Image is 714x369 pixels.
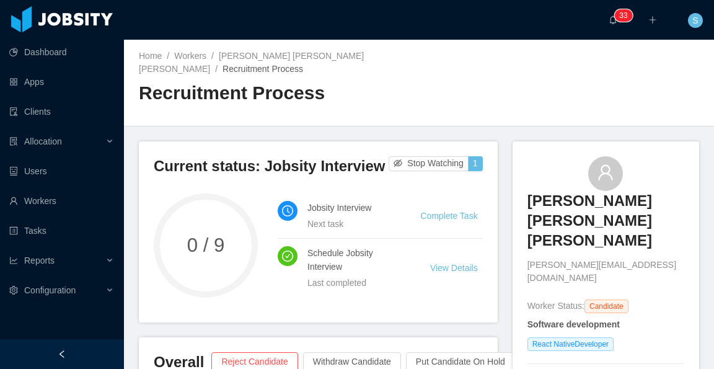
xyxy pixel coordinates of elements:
a: Workers [174,51,206,61]
i: icon: solution [9,137,18,146]
h4: Jobsity Interview [307,201,390,215]
i: icon: clock-circle [282,205,293,216]
i: icon: bell [609,16,617,24]
span: Reports [24,256,55,265]
h3: [PERSON_NAME] [PERSON_NAME] [PERSON_NAME] [527,191,684,251]
span: Worker Status: [527,301,584,311]
a: icon: profileTasks [9,218,114,243]
span: Developer [527,337,614,351]
span: / [215,64,218,74]
span: [PERSON_NAME][EMAIL_ADDRESS][DOMAIN_NAME] [527,259,684,285]
button: 1 [468,156,483,171]
em: React Native [532,340,575,349]
i: icon: user [597,164,614,181]
a: View Details [430,263,478,273]
i: icon: setting [9,286,18,295]
h2: Recruitment Process [139,81,419,106]
strong: Software development [527,319,620,329]
span: Candidate [584,300,628,313]
a: icon: robotUsers [9,159,114,184]
a: [PERSON_NAME] [PERSON_NAME] [PERSON_NAME] [139,51,364,74]
span: Recruitment Process [223,64,303,74]
span: S [692,13,698,28]
span: / [167,51,169,61]
a: icon: auditClients [9,99,114,124]
div: Last completed [307,276,400,290]
a: Home [139,51,162,61]
a: [PERSON_NAME] [PERSON_NAME] [PERSON_NAME] [527,191,684,259]
a: icon: userWorkers [9,189,114,213]
i: icon: line-chart [9,256,18,265]
a: icon: appstoreApps [9,69,114,94]
button: icon: eye-invisibleStop Watching [389,156,469,171]
div: Next task [307,217,390,231]
i: icon: check-circle [282,251,293,262]
span: 0 / 9 [154,236,258,255]
p: 3 [624,9,628,22]
span: Configuration [24,285,76,295]
sup: 33 [614,9,632,22]
i: icon: plus [648,16,657,24]
span: Allocation [24,136,62,146]
p: 3 [619,9,624,22]
a: Complete Task [420,211,477,221]
h4: Schedule Jobsity Interview [307,246,400,273]
a: icon: pie-chartDashboard [9,40,114,64]
span: / [211,51,214,61]
h3: Current status: Jobsity Interview [154,156,389,176]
